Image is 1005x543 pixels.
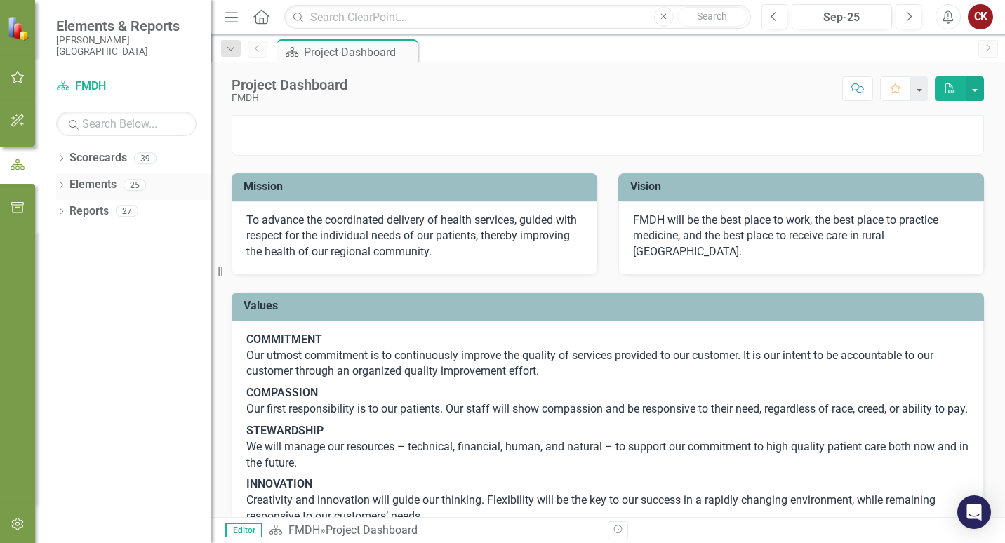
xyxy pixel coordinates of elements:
[957,495,991,529] div: Open Intercom Messenger
[246,382,969,420] p: Our first responsibility is to our patients. Our staff will show compassion and be responsive to ...
[792,4,892,29] button: Sep-25
[134,152,157,164] div: 39
[225,523,262,537] span: Editor
[246,213,583,261] p: To advance the coordinated delivery of health services, guided with respect for the individual ne...
[244,300,977,312] h3: Values
[116,206,138,217] div: 27
[7,15,32,40] img: ClearPoint Strategy
[269,523,597,539] div: »
[246,420,969,474] p: We will manage our resources – technical, financial, human, and natural – to support our commitme...
[232,77,347,93] div: Project Dashboard
[633,213,969,261] p: FMDH will be the best place to work, the best place to practice medicine, and the best place to r...
[968,4,993,29] button: CK
[246,474,969,528] p: Creativity and innovation will guide our thinking. Flexibility will be the key to our success in ...
[69,150,127,166] a: Scorecards
[56,79,197,95] a: FMDH
[326,523,418,537] div: Project Dashboard
[246,333,322,346] strong: COMMITMENT
[232,93,347,103] div: FMDH
[69,177,117,193] a: Elements
[56,18,197,34] span: Elements & Reports
[284,5,751,29] input: Search ClearPoint...
[288,523,320,537] a: FMDH
[124,179,146,191] div: 25
[56,34,197,58] small: [PERSON_NAME][GEOGRAPHIC_DATA]
[797,9,887,26] div: Sep-25
[246,386,318,399] strong: COMPASSION
[246,477,312,490] strong: INNOVATION
[630,180,977,193] h3: Vision
[69,203,109,220] a: Reports
[246,332,969,383] p: Our utmost commitment is to continuously improve the quality of services provided to our customer...
[304,43,414,61] div: Project Dashboard
[677,7,747,27] button: Search
[56,112,197,136] input: Search Below...
[246,424,324,437] strong: STEWARDSHIP
[697,11,727,22] span: Search
[244,180,590,193] h3: Mission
